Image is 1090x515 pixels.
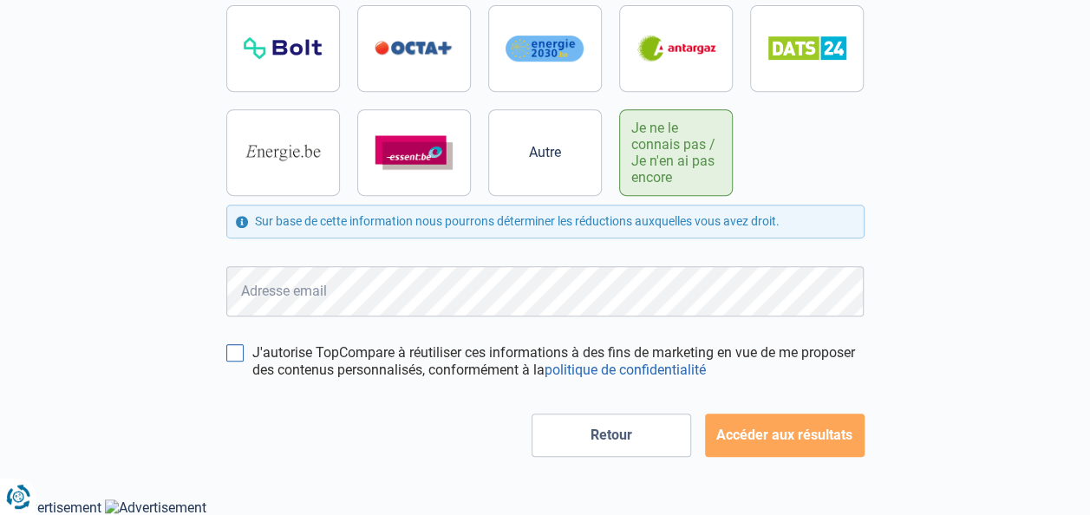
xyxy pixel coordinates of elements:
[506,35,584,62] img: Energie2030
[768,36,846,60] img: Dats 24
[375,135,453,170] img: Essent
[252,344,865,379] label: J'autorise TopCompare à réutiliser ces informations à des fins de marketing en vue de me proposer...
[529,144,561,160] span: Autre
[705,414,865,457] button: Accéder aux résultats
[244,37,322,59] img: Bolt
[545,362,706,378] a: politique de confidentialité
[226,205,865,238] div: Sur base de cette information nous pourrons déterminer les réductions auxquelles vous avez droit.
[631,120,721,186] span: Je ne le connais pas / Je n'en ai pas encore
[244,143,322,162] img: Energie.be
[532,414,691,457] button: Retour
[375,41,453,55] img: Octa+
[637,35,715,62] img: Antargaz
